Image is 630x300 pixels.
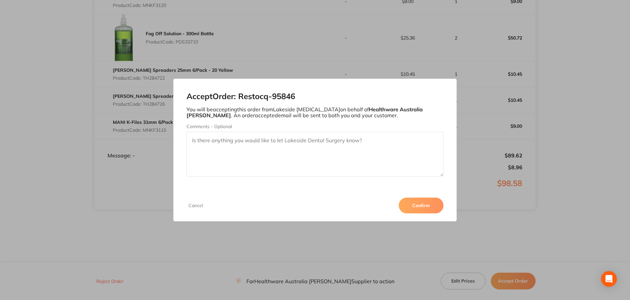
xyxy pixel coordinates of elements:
[187,203,205,208] button: Cancel
[399,198,443,213] button: Confirm
[187,92,444,101] h2: Accept Order: Restocq- 95846
[187,106,423,119] b: Healthware Australia [PERSON_NAME]
[601,271,617,287] div: Open Intercom Messenger
[187,124,444,129] label: Comments - Optional
[187,106,444,119] p: You will be accepting this order from Lakeside [MEDICAL_DATA] on behalf of . An order accepted em...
